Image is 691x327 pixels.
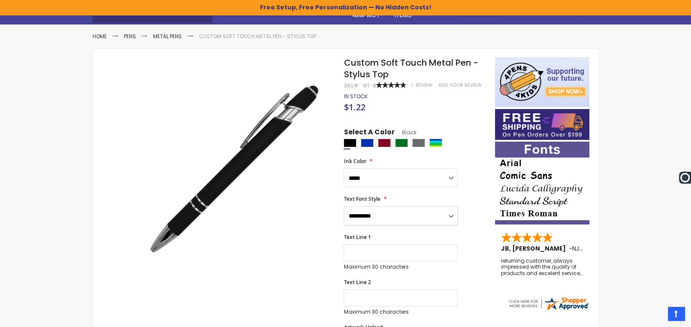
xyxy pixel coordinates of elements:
p: Maximum 30 characters [344,309,458,315]
img: Free shipping on orders over $199 [495,109,589,140]
span: Ink Color [344,157,366,165]
strong: SKU [344,82,359,89]
span: JB, [PERSON_NAME] [501,244,569,253]
li: Custom Soft Touch Metal Pen - Stylus Top [199,33,316,40]
div: 100% [376,82,406,88]
span: Text Line 1 [344,233,371,241]
span: Review [415,82,432,88]
span: 1 [411,82,413,88]
div: Blue [361,139,374,147]
div: Assorted [429,139,442,147]
div: Burgundy [378,139,391,147]
div: Green [395,139,408,147]
div: Availability [344,93,367,100]
div: Black [344,139,356,147]
div: returning customer, always impressed with the quality of products and excelent service, will retu... [501,258,584,276]
span: Select A Color [344,127,394,139]
span: Text Font Style [344,195,380,203]
a: Home [93,33,107,40]
img: 4pens 4 kids [495,57,589,107]
div: Grey [412,139,425,147]
a: Add Your Review [438,82,481,88]
img: 4pens.com widget logo [507,296,590,311]
span: Black [394,129,416,136]
span: Custom Soft Touch Metal Pen - Stylus Top [344,57,478,80]
p: Maximum 30 characters [344,263,458,270]
a: Metal Pens [153,33,182,40]
span: Text Line 2 [344,279,371,286]
span: - , [569,244,643,253]
span: $1.22 [344,101,365,113]
a: 4pens.com certificate URL [507,306,590,313]
img: regal_rubber_black_1_1.jpg [136,70,332,266]
span: In stock [344,93,367,100]
a: Pens [124,33,136,40]
a: 1 Review [411,82,434,88]
span: NJ [572,244,583,253]
div: NT-8 [363,82,376,89]
img: font-personalization-examples [495,142,589,224]
img: Ooma Logo [679,172,691,184]
a: Top [668,307,685,321]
